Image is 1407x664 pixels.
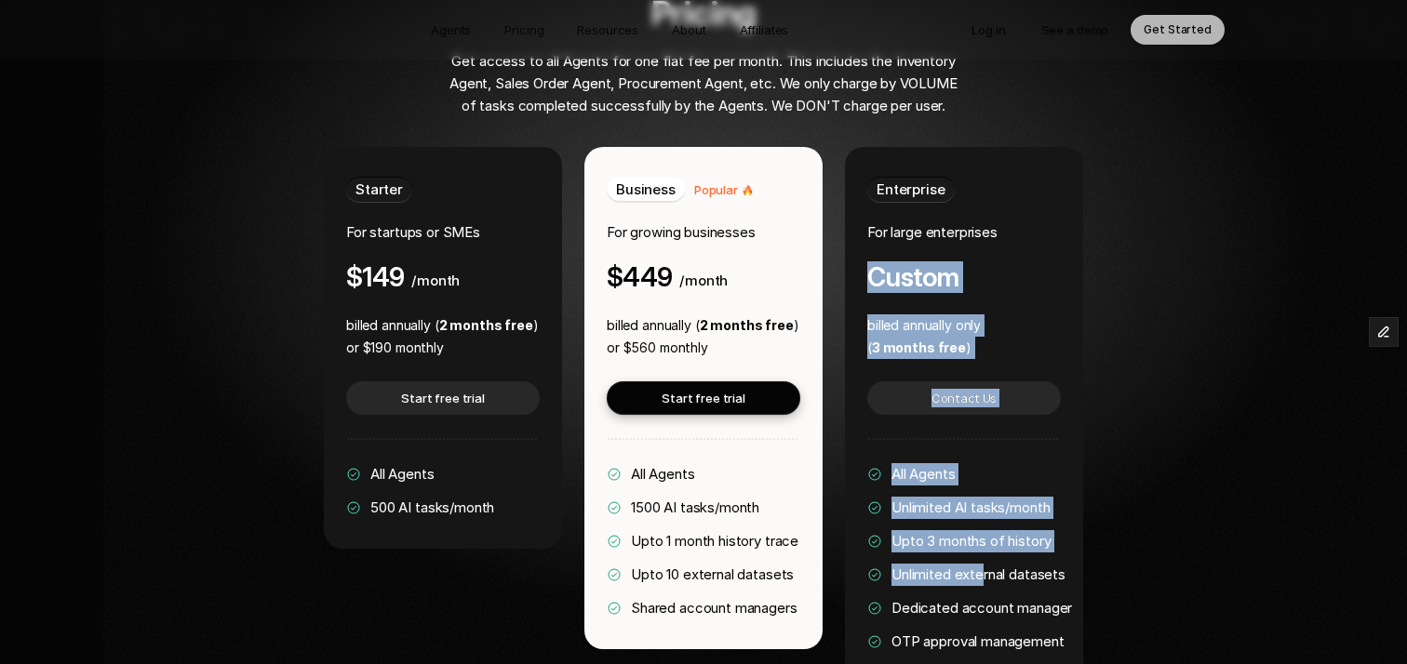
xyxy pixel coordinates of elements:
[891,498,1050,516] span: Unlimited AI tasks/month
[493,15,555,45] a: Pricing
[662,389,745,407] p: Start free trial
[577,20,638,39] p: Resources
[891,565,1065,583] span: Unlimited external datasets
[1028,15,1122,45] a: See a demo
[607,314,799,337] p: billed annually ( )
[1131,15,1225,45] a: Get Started
[971,20,1005,39] p: Log in
[867,381,1061,415] a: Contact Us
[431,20,471,39] p: Agents
[631,532,798,550] span: Upto 1 month history trace
[607,337,799,359] p: or $560 monthly
[566,15,650,45] a: Resources
[449,52,961,114] span: Get access to all Agents for one flat fee per month. This includes the Inventory Agent, Sales Ord...
[867,337,981,359] p: ( )
[631,599,797,617] span: Shared account managers
[370,498,494,516] span: 500 AI tasks/month
[891,599,1072,617] span: Dedicated account manager
[607,381,800,415] a: Start free trial
[872,339,966,355] strong: 3 months free
[672,20,705,39] p: About
[661,15,717,45] a: About
[867,262,958,292] h4: Custom
[607,223,756,241] span: For growing businesses
[867,223,998,241] span: For large enterprises
[346,381,540,415] a: Start free trial
[700,317,794,333] strong: 2 months free
[631,465,695,483] span: All Agents
[616,180,676,198] span: Business
[694,182,738,197] span: Popular
[355,180,403,198] span: Starter
[729,15,800,45] a: Affiliates
[1144,20,1212,39] p: Get Started
[891,532,1051,550] span: Upto 3 months of history
[1370,318,1398,346] button: Edit Framer Content
[631,498,759,516] span: 1500 AI tasks/month
[420,15,482,45] a: Agents
[867,314,981,337] p: billed annually only
[891,632,1065,650] span: OTP approval management
[346,337,539,359] p: or $190 monthly
[1041,20,1109,39] p: See a demo
[679,272,728,289] span: /month
[958,15,1018,45] a: Log in
[439,317,533,333] strong: 2 months free
[346,314,539,337] p: billed annually ( )
[931,389,998,407] p: Contact Us
[504,20,543,39] p: Pricing
[891,465,956,483] span: All Agents
[346,262,404,292] h4: $149
[607,262,672,292] h4: $449
[631,565,794,583] span: Upto 10 external datasets
[877,180,945,198] span: Enterprise
[411,272,460,289] span: /month
[401,389,485,407] p: Start free trial
[370,465,435,483] span: All Agents
[740,20,789,39] p: Affiliates
[346,223,480,241] span: For startups or SMEs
